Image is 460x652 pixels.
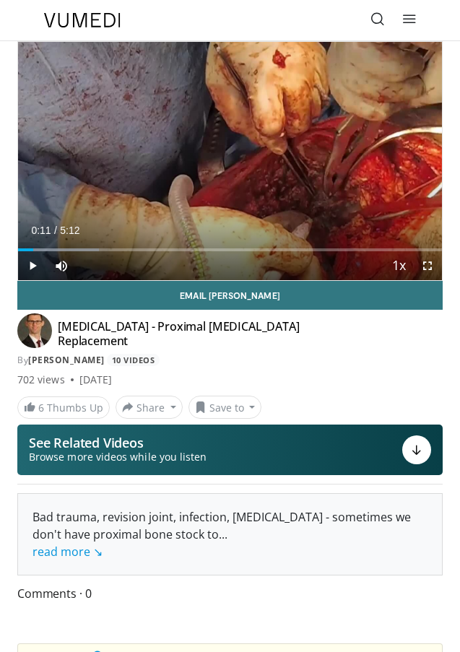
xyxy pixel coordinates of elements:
[47,251,76,280] button: Mute
[44,13,121,27] img: VuMedi Logo
[107,354,160,366] a: 10 Videos
[38,401,44,414] span: 6
[58,319,358,348] h4: [MEDICAL_DATA] - Proximal [MEDICAL_DATA] Replacement
[17,354,443,367] div: By
[54,225,57,236] span: /
[32,526,227,560] span: ...
[60,225,79,236] span: 5:12
[188,396,262,419] button: Save to
[32,508,428,560] div: Bad trauma, revision joint, infection, [MEDICAL_DATA] - sometimes we don't have proximal bone sto...
[384,251,413,280] button: Playback Rate
[32,544,103,560] a: read more ↘
[17,281,443,310] a: Email [PERSON_NAME]
[29,435,207,450] p: See Related Videos
[28,354,105,366] a: [PERSON_NAME]
[29,450,207,464] span: Browse more videos while you listen
[18,251,47,280] button: Play
[79,373,112,387] div: [DATE]
[17,396,110,419] a: 6 Thumbs Up
[116,396,183,419] button: Share
[17,584,443,603] span: Comments 0
[31,225,51,236] span: 0:11
[17,373,65,387] span: 702 views
[17,425,443,475] button: See Related Videos Browse more videos while you listen
[18,42,442,280] video-js: Video Player
[17,313,52,348] img: Avatar
[18,248,442,251] div: Progress Bar
[413,251,442,280] button: Fullscreen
